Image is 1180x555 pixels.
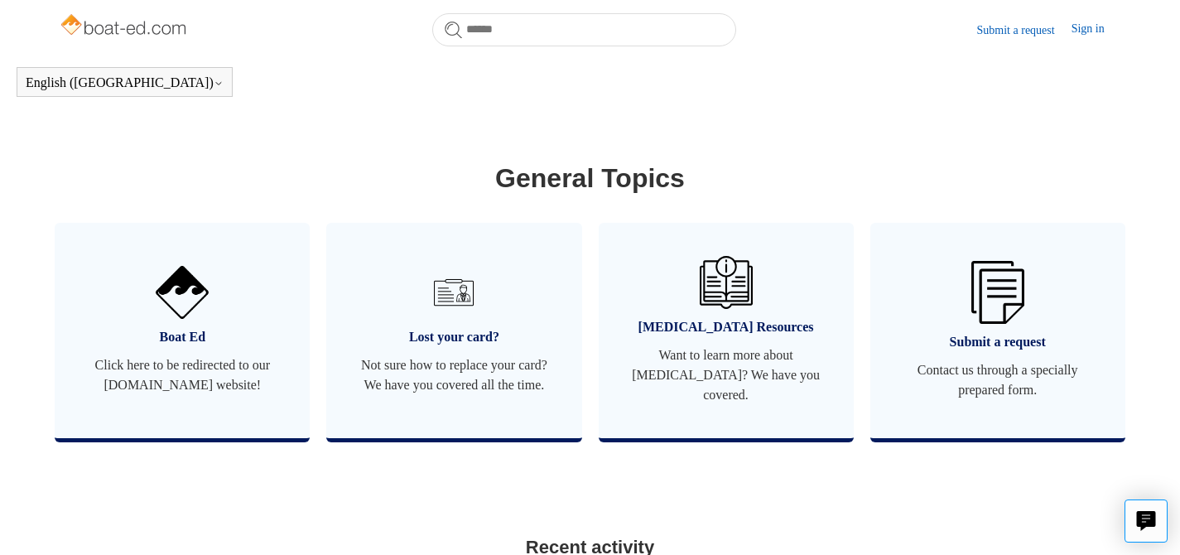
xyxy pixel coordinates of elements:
span: Boat Ed [79,327,285,347]
img: 01HZPCYW3NK71669VZTW7XY4G9 [971,261,1024,325]
span: Click here to be redirected to our [DOMAIN_NAME] website! [79,355,285,395]
img: 01HZPCYVNCVF44JPJQE4DN11EA [156,266,209,319]
img: 01HZPCYVT14CG9T703FEE4SFXC [427,266,480,319]
a: Lost your card? Not sure how to replace your card? We have you covered all the time. [326,223,581,438]
img: Boat-Ed Help Center home page [59,10,190,43]
a: Submit a request [977,22,1072,39]
span: Want to learn more about [MEDICAL_DATA]? We have you covered. [624,345,829,405]
a: Sign in [1072,20,1121,40]
h1: General Topics [59,158,1121,198]
span: Submit a request [895,332,1101,352]
img: 01HZPCYVZMCNPYXCC0DPA2R54M [700,256,753,309]
span: Not sure how to replace your card? We have you covered all the time. [351,355,556,395]
a: [MEDICAL_DATA] Resources Want to learn more about [MEDICAL_DATA]? We have you covered. [599,223,854,438]
button: Live chat [1125,499,1168,543]
span: Contact us through a specially prepared form. [895,360,1101,400]
button: English ([GEOGRAPHIC_DATA]) [26,75,224,90]
span: Lost your card? [351,327,556,347]
input: Search [432,13,736,46]
a: Boat Ed Click here to be redirected to our [DOMAIN_NAME] website! [55,223,310,438]
a: Submit a request Contact us through a specially prepared form. [870,223,1125,438]
span: [MEDICAL_DATA] Resources [624,317,829,337]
